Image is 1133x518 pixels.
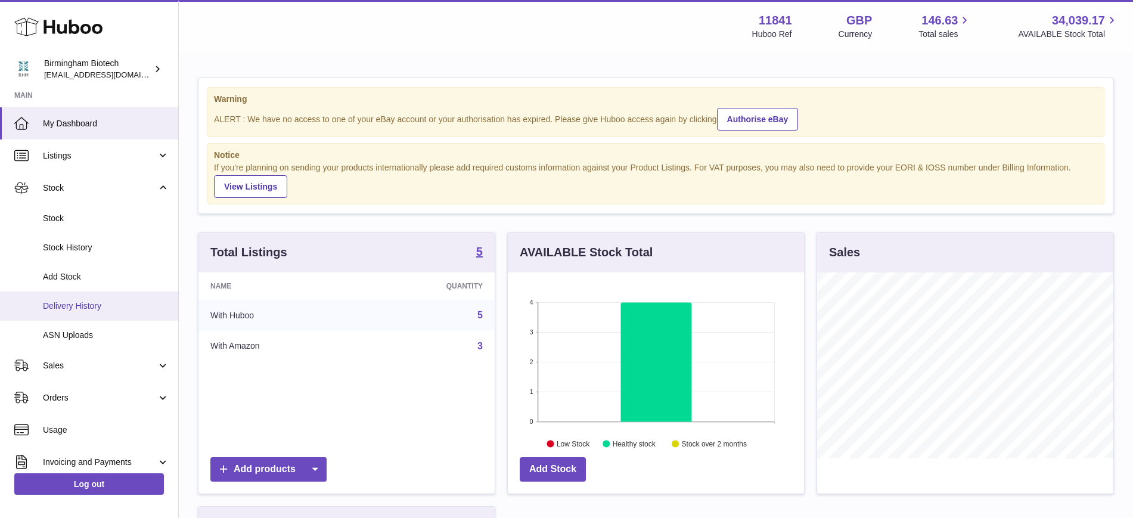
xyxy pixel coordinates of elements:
span: Delivery History [43,300,169,312]
div: ALERT : We have no access to one of your eBay account or your authorisation has expired. Please g... [214,106,1098,131]
text: 3 [529,328,533,336]
span: Sales [43,360,157,371]
div: Birmingham Biotech [44,58,151,80]
span: Stock [43,213,169,224]
text: 0 [529,418,533,425]
span: [EMAIL_ADDRESS][DOMAIN_NAME] [44,70,175,79]
a: 5 [477,310,483,320]
strong: GBP [846,13,872,29]
span: Invoicing and Payments [43,457,157,468]
span: Listings [43,150,157,162]
img: internalAdmin-11841@internal.huboo.com [14,60,32,78]
span: Add Stock [43,271,169,283]
span: Stock [43,182,157,194]
text: 4 [529,299,533,306]
h3: Total Listings [210,244,287,260]
a: 5 [476,246,483,260]
span: 34,039.17 [1052,13,1105,29]
a: Add Stock [520,457,586,482]
td: With Huboo [198,300,361,331]
text: 1 [529,388,533,395]
span: Orders [43,392,157,404]
strong: Warning [214,94,1098,105]
text: Stock over 2 months [682,440,747,448]
strong: 5 [476,246,483,258]
span: AVAILABLE Stock Total [1018,29,1119,40]
a: 146.63 Total sales [918,13,971,40]
a: View Listings [214,175,287,198]
span: ASN Uploads [43,330,169,341]
span: Usage [43,424,169,436]
div: Huboo Ref [752,29,792,40]
a: 3 [477,341,483,351]
a: Log out [14,473,164,495]
th: Name [198,272,361,300]
a: Authorise eBay [717,108,799,131]
td: With Amazon [198,331,361,362]
span: My Dashboard [43,118,169,129]
th: Quantity [361,272,495,300]
a: Add products [210,457,327,482]
strong: Notice [214,150,1098,161]
text: 2 [529,358,533,365]
span: Stock History [43,242,169,253]
h3: Sales [829,244,860,260]
span: 146.63 [921,13,958,29]
text: Low Stock [557,440,590,448]
div: If you're planning on sending your products internationally please add required customs informati... [214,162,1098,198]
a: 34,039.17 AVAILABLE Stock Total [1018,13,1119,40]
h3: AVAILABLE Stock Total [520,244,653,260]
div: Currency [839,29,873,40]
text: Healthy stock [613,440,656,448]
span: Total sales [918,29,971,40]
strong: 11841 [759,13,792,29]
